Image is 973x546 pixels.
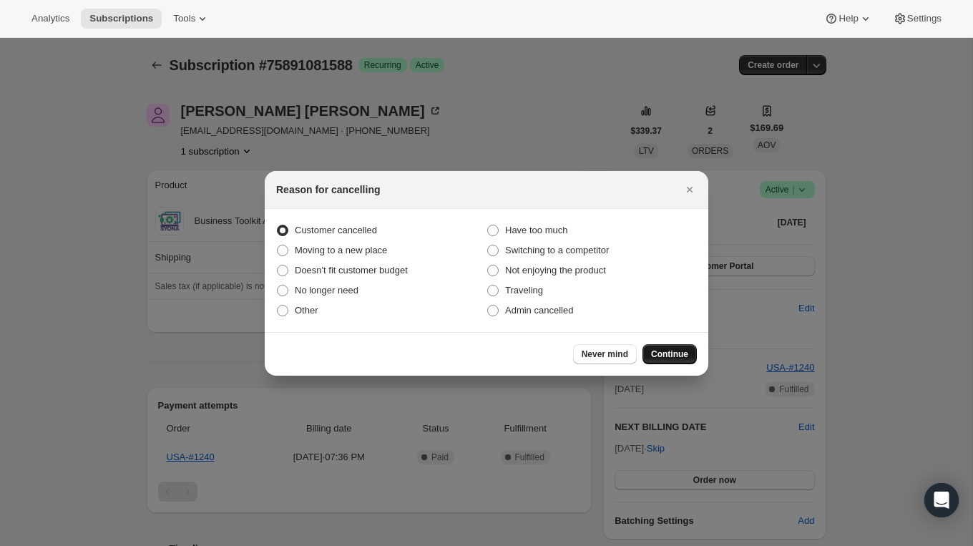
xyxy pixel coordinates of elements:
span: Traveling [505,285,543,296]
span: Continue [651,348,688,360]
span: Help [838,13,858,24]
span: Admin cancelled [505,305,573,316]
span: Other [295,305,318,316]
span: Never mind [582,348,628,360]
span: Tools [173,13,195,24]
span: Moving to a new place [295,245,387,255]
button: Continue [642,344,697,364]
button: Help [816,9,881,29]
span: Doesn't fit customer budget [295,265,408,276]
span: Subscriptions [89,13,153,24]
button: Settings [884,9,950,29]
button: Analytics [23,9,78,29]
span: Customer cancelled [295,225,377,235]
button: Close [680,180,700,200]
h2: Reason for cancelling [276,182,380,197]
span: Not enjoying the product [505,265,606,276]
span: No longer need [295,285,358,296]
button: Tools [165,9,218,29]
span: Switching to a competitor [505,245,609,255]
div: Open Intercom Messenger [924,483,959,517]
button: Subscriptions [81,9,162,29]
button: Never mind [573,344,637,364]
span: Settings [907,13,942,24]
span: Have too much [505,225,567,235]
span: Analytics [31,13,69,24]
